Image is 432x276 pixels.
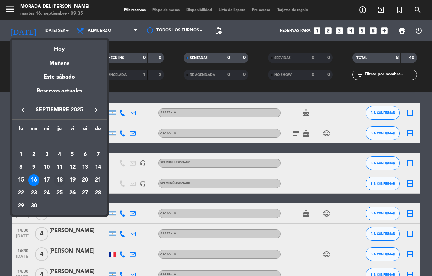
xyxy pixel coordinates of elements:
[92,187,104,199] div: 28
[40,187,53,200] td: 24 de septiembre de 2025
[92,149,104,160] div: 7
[92,162,104,173] div: 14
[66,148,79,161] td: 5 de septiembre de 2025
[40,148,53,161] td: 3 de septiembre de 2025
[79,148,92,161] td: 6 de septiembre de 2025
[28,162,40,173] div: 9
[15,200,28,212] td: 29 de septiembre de 2025
[28,200,40,212] div: 30
[40,161,53,174] td: 10 de septiembre de 2025
[15,162,27,173] div: 8
[53,148,66,161] td: 4 de septiembre de 2025
[67,187,78,199] div: 26
[28,148,40,161] td: 2 de septiembre de 2025
[53,125,66,135] th: jueves
[40,125,53,135] th: miércoles
[28,187,40,199] div: 23
[12,68,107,87] div: Este sábado
[92,106,100,114] i: keyboard_arrow_right
[54,162,65,173] div: 11
[28,125,40,135] th: martes
[28,174,40,187] td: 16 de septiembre de 2025
[54,174,65,186] div: 18
[29,106,90,115] span: septiembre 2025
[79,187,91,199] div: 27
[79,187,92,200] td: 27 de septiembre de 2025
[66,125,79,135] th: viernes
[79,162,91,173] div: 13
[15,200,27,212] div: 29
[12,87,107,101] div: Reservas actuales
[67,149,78,160] div: 5
[28,149,40,160] div: 2
[12,54,107,68] div: Mañana
[28,200,40,212] td: 30 de septiembre de 2025
[92,148,104,161] td: 7 de septiembre de 2025
[15,174,28,187] td: 15 de septiembre de 2025
[92,187,104,200] td: 28 de septiembre de 2025
[92,161,104,174] td: 14 de septiembre de 2025
[15,148,28,161] td: 1 de septiembre de 2025
[67,174,78,186] div: 19
[15,135,104,148] td: SEP.
[66,161,79,174] td: 12 de septiembre de 2025
[15,125,28,135] th: lunes
[19,106,27,114] i: keyboard_arrow_left
[79,161,92,174] td: 13 de septiembre de 2025
[12,40,107,54] div: Hoy
[40,174,53,187] td: 17 de septiembre de 2025
[15,187,28,200] td: 22 de septiembre de 2025
[28,187,40,200] td: 23 de septiembre de 2025
[79,125,92,135] th: sábado
[92,174,104,187] td: 21 de septiembre de 2025
[53,174,66,187] td: 18 de septiembre de 2025
[53,161,66,174] td: 11 de septiembre de 2025
[17,106,29,115] button: keyboard_arrow_left
[79,174,92,187] td: 20 de septiembre de 2025
[53,187,66,200] td: 25 de septiembre de 2025
[79,149,91,160] div: 6
[15,187,27,199] div: 22
[15,161,28,174] td: 8 de septiembre de 2025
[92,125,104,135] th: domingo
[54,187,65,199] div: 25
[41,149,52,160] div: 3
[28,174,40,186] div: 16
[28,161,40,174] td: 9 de septiembre de 2025
[41,187,52,199] div: 24
[90,106,102,115] button: keyboard_arrow_right
[15,174,27,186] div: 15
[41,162,52,173] div: 10
[92,174,104,186] div: 21
[66,174,79,187] td: 19 de septiembre de 2025
[67,162,78,173] div: 12
[15,149,27,160] div: 1
[41,174,52,186] div: 17
[66,187,79,200] td: 26 de septiembre de 2025
[79,174,91,186] div: 20
[54,149,65,160] div: 4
